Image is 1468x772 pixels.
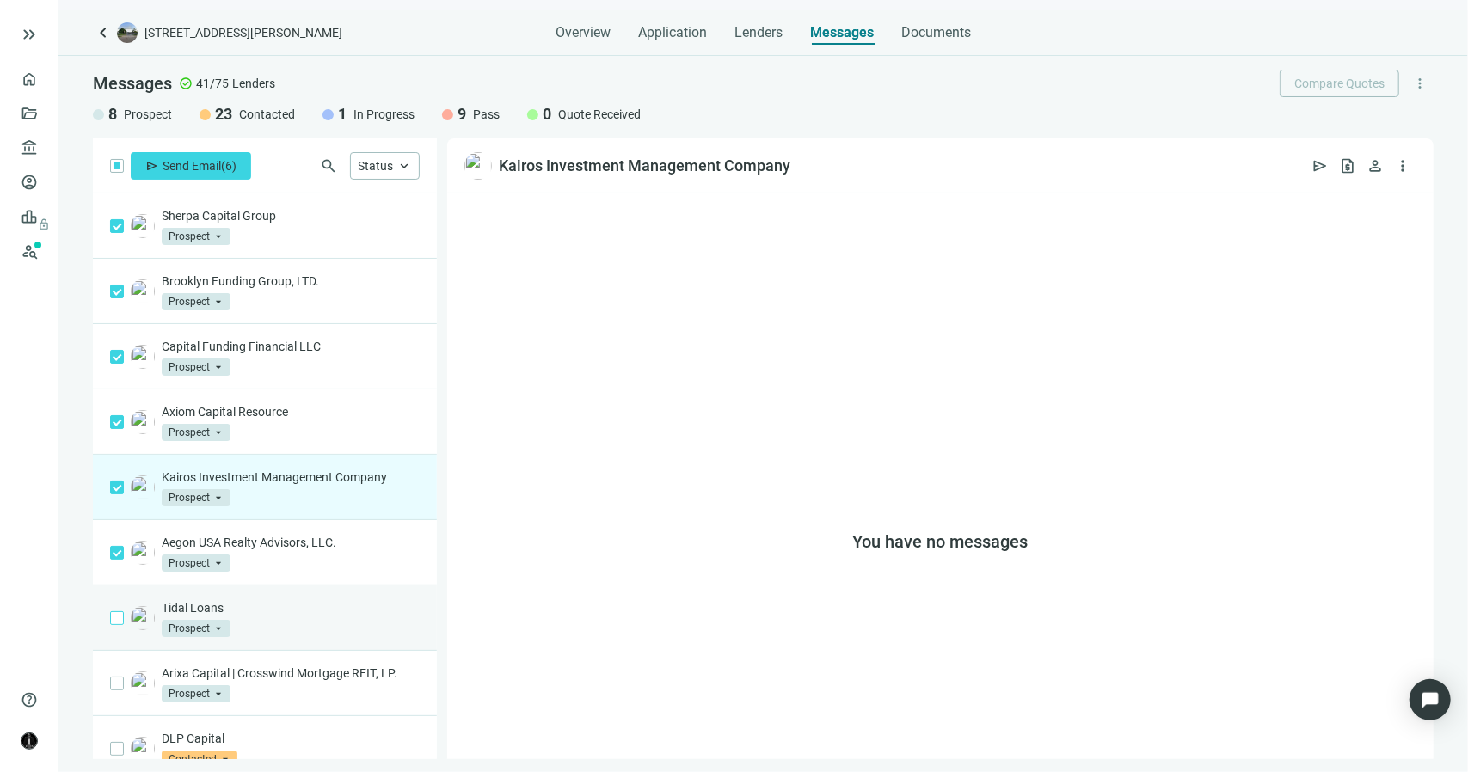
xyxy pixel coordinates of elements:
[1389,152,1416,180] button: more_vert
[215,104,232,125] span: 23
[131,541,155,565] img: a69f3eab-5229-4df6-b840-983cd4e2be87
[1334,152,1361,180] button: request_quote
[396,158,412,174] span: keyboard_arrow_up
[1406,70,1434,97] button: more_vert
[162,665,420,682] p: Arixa Capital | Crosswind Mortgage REIT, LP.
[1361,152,1389,180] button: person
[353,106,415,123] span: In Progress
[1412,76,1428,91] span: more_vert
[162,273,420,290] p: Brooklyn Funding Group, LTD.
[21,691,38,708] span: help
[473,106,500,123] span: Pass
[464,152,492,180] img: 32e5d180-2127-473a-99f0-b7ac69551aa4
[638,24,707,41] span: Application
[124,106,172,123] span: Prospect
[162,534,420,551] p: Aegon USA Realty Advisors, LLC.
[196,75,229,92] span: 41/75
[163,159,221,173] span: Send Email
[162,424,230,441] span: Prospect
[162,554,230,572] span: Prospect
[853,529,1029,555] span: You have no messages
[810,24,874,40] span: Messages
[162,207,420,224] p: Sherpa Capital Group
[144,24,342,41] span: [STREET_ADDRESS][PERSON_NAME]
[162,358,230,376] span: Prospect
[162,228,230,245] span: Prospect
[232,75,275,92] span: Lenders
[93,22,114,43] a: keyboard_arrow_left
[162,403,420,420] p: Axiom Capital Resource
[131,475,155,499] img: 32e5d180-2127-473a-99f0-b7ac69551aa4
[162,685,230,702] span: Prospect
[162,489,230,506] span: Prospect
[239,106,295,123] span: Contacted
[131,671,155,695] img: 0c9b2d4a-98ba-4e36-8530-f38f772aa478
[499,156,790,176] div: Kairos Investment Management Company
[117,22,138,43] img: deal-logo
[131,737,155,761] img: e1adfaf1-c1e5-4a27-8d0e-77d95da5e3c5
[21,733,37,749] img: avatar
[162,469,420,486] p: Kairos Investment Management Company
[320,157,337,175] span: search
[162,293,230,310] span: Prospect
[93,73,172,94] span: Messages
[162,620,230,637] span: Prospect
[734,24,783,41] span: Lenders
[458,104,466,125] span: 9
[1367,157,1384,175] span: person
[556,24,611,41] span: Overview
[558,106,641,123] span: Quote Received
[1280,70,1399,97] button: Compare Quotes
[1410,679,1451,720] div: Open Intercom Messenger
[131,152,251,180] button: sendSend Email(6)
[901,24,971,41] span: Documents
[221,159,236,173] span: ( 6 )
[131,345,155,369] img: fbdd08b6-56de-46ac-9541-b7da2f270366
[108,104,117,125] span: 8
[162,751,237,768] span: Contacted
[145,159,159,173] span: send
[162,599,420,616] p: Tidal Loans
[19,24,40,45] button: keyboard_double_arrow_right
[1339,157,1356,175] span: request_quote
[338,104,347,125] span: 1
[131,410,155,434] img: 24d43aff-89e2-4992-b51a-c358918be0bb
[162,338,420,355] p: Capital Funding Financial LLC
[131,279,155,303] img: d516688d-b521-4b25-99d3-360c42d391bb
[131,606,155,630] img: 049889d7-7fe1-4e22-a489-d66fd6177e9e
[179,77,193,90] span: check_circle
[1394,157,1411,175] span: more_vert
[131,214,155,238] img: 507ab297-7134-4cf9-a5d5-df901da1d439
[162,730,420,747] p: DLP Capital
[1306,152,1334,180] button: send
[358,159,393,173] span: Status
[543,104,551,125] span: 0
[1311,157,1329,175] span: send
